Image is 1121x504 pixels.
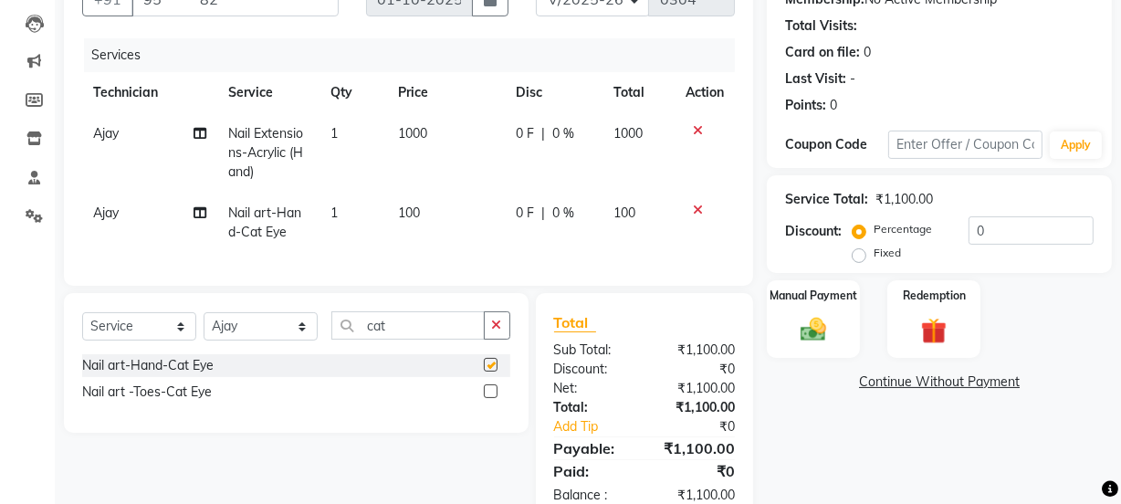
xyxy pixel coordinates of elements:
[662,417,749,436] div: ₹0
[613,125,643,142] span: 1000
[785,69,846,89] div: Last Visit:
[850,69,855,89] div: -
[644,379,749,398] div: ₹1,100.00
[785,16,857,36] div: Total Visits:
[554,313,596,332] span: Total
[540,341,644,360] div: Sub Total:
[516,204,534,223] span: 0 F
[398,125,427,142] span: 1000
[541,124,545,143] span: |
[874,245,901,261] label: Fixed
[540,379,644,398] div: Net:
[330,125,338,142] span: 1
[93,205,119,221] span: Ajay
[82,383,212,402] div: Nail art -Toes-Cat Eye
[602,72,675,113] th: Total
[540,437,644,459] div: Payable:
[552,124,574,143] span: 0 %
[552,204,574,223] span: 0 %
[785,190,868,209] div: Service Total:
[613,205,635,221] span: 100
[903,288,966,304] label: Redemption
[644,460,749,482] div: ₹0
[875,190,933,209] div: ₹1,100.00
[675,72,735,113] th: Action
[785,43,860,62] div: Card on file:
[505,72,602,113] th: Disc
[913,315,955,347] img: _gift.svg
[785,96,826,115] div: Points:
[770,288,857,304] label: Manual Payment
[792,315,834,345] img: _cash.svg
[874,221,932,237] label: Percentage
[331,311,485,340] input: Search or Scan
[540,417,662,436] a: Add Tip
[540,460,644,482] div: Paid:
[830,96,837,115] div: 0
[785,135,888,154] div: Coupon Code
[541,204,545,223] span: |
[540,398,644,417] div: Total:
[516,124,534,143] span: 0 F
[82,72,217,113] th: Technician
[93,125,119,142] span: Ajay
[1050,131,1102,159] button: Apply
[770,373,1108,392] a: Continue Without Payment
[540,360,644,379] div: Discount:
[387,72,505,113] th: Price
[217,72,320,113] th: Service
[82,356,214,375] div: Nail art-Hand-Cat Eye
[644,341,749,360] div: ₹1,100.00
[644,360,749,379] div: ₹0
[864,43,871,62] div: 0
[785,222,842,241] div: Discount:
[398,205,420,221] span: 100
[320,72,387,113] th: Qty
[644,398,749,417] div: ₹1,100.00
[84,38,749,72] div: Services
[330,205,338,221] span: 1
[228,125,303,180] span: Nail Extensions-Acrylic (Hand)
[888,131,1042,159] input: Enter Offer / Coupon Code
[644,437,749,459] div: ₹1,100.00
[228,205,301,240] span: Nail art-Hand-Cat Eye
